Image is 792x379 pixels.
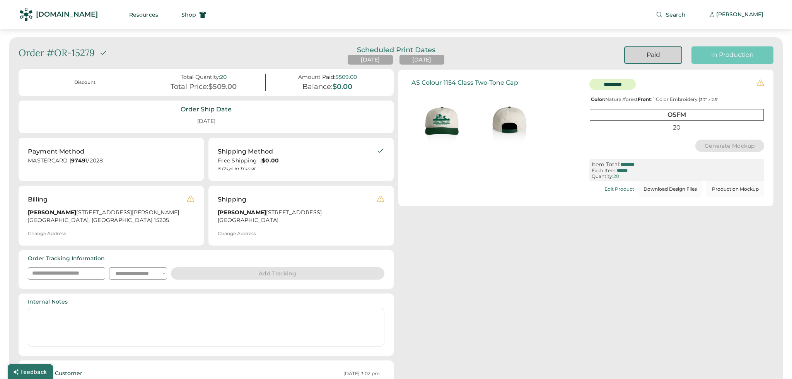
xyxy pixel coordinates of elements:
[302,83,333,91] div: Balance:
[171,267,384,280] button: Add Tracking
[592,161,620,168] div: Item Total:
[335,74,357,80] div: $509.00
[395,56,397,64] div: -
[333,83,352,91] div: $0.00
[28,195,48,204] div: Billing
[181,12,196,17] span: Shop
[592,174,613,179] div: Quantity:
[343,370,380,377] div: [DATE] 3:02 pm
[28,231,66,236] div: Change Address
[218,209,377,226] div: [STREET_ADDRESS] [GEOGRAPHIC_DATA]
[604,186,634,192] div: Edit Product
[348,46,444,53] div: Scheduled Print Dates
[716,11,763,19] div: [PERSON_NAME]
[218,147,273,156] div: Shipping Method
[639,181,702,197] button: Download Design Files
[361,56,380,64] div: [DATE]
[28,255,105,263] div: Order Tracking Information
[647,7,695,22] button: Search
[613,174,619,179] div: 20
[36,10,98,19] div: [DOMAIN_NAME]
[28,157,195,167] div: MASTERCARD | 1/2028
[638,96,651,102] strong: Front
[475,89,543,157] img: generate-image
[208,83,237,91] div: $509.00
[412,56,431,64] div: [DATE]
[171,83,208,91] div: Total Price:
[590,109,764,120] div: OSFM
[701,51,764,59] div: In Production
[28,147,84,156] div: Payment Method
[592,168,617,173] div: Each Item:
[666,12,686,17] span: Search
[262,157,279,164] strong: $0.00
[181,74,220,80] div: Total Quantity:
[590,122,764,133] div: 20
[591,96,605,102] strong: Color:
[32,79,137,86] div: Discount
[220,74,227,80] div: 20
[218,231,256,236] div: Change Address
[120,7,167,22] button: Resources
[408,89,475,157] img: generate-image
[589,97,764,102] div: Natural/forest : 1 Color Embroidery |
[19,46,95,60] div: Order #OR-15279
[218,166,377,172] div: 5 Days in Transit
[188,114,225,128] div: [DATE]
[634,51,672,59] div: Paid
[28,209,76,216] strong: [PERSON_NAME]
[28,298,68,306] div: Internal Notes
[172,7,215,22] button: Shop
[706,181,764,197] button: Production Mockup
[71,157,85,164] strong: 9749
[32,370,82,377] div: Note to Customer
[411,79,518,86] div: AS Colour 1154 Class Two-Tone Cap
[218,195,246,204] div: Shipping
[19,8,33,21] img: Rendered Logo - Screens
[181,105,232,114] div: Order Ship Date
[28,209,187,226] div: [STREET_ADDRESS][PERSON_NAME] [GEOGRAPHIC_DATA], [GEOGRAPHIC_DATA] 15205
[218,209,266,216] strong: [PERSON_NAME]
[298,74,335,80] div: Amount Paid:
[700,97,719,102] font: 3.7" x 2.5"
[695,140,765,152] button: Generate Mockup
[218,157,377,165] div: Free Shipping |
